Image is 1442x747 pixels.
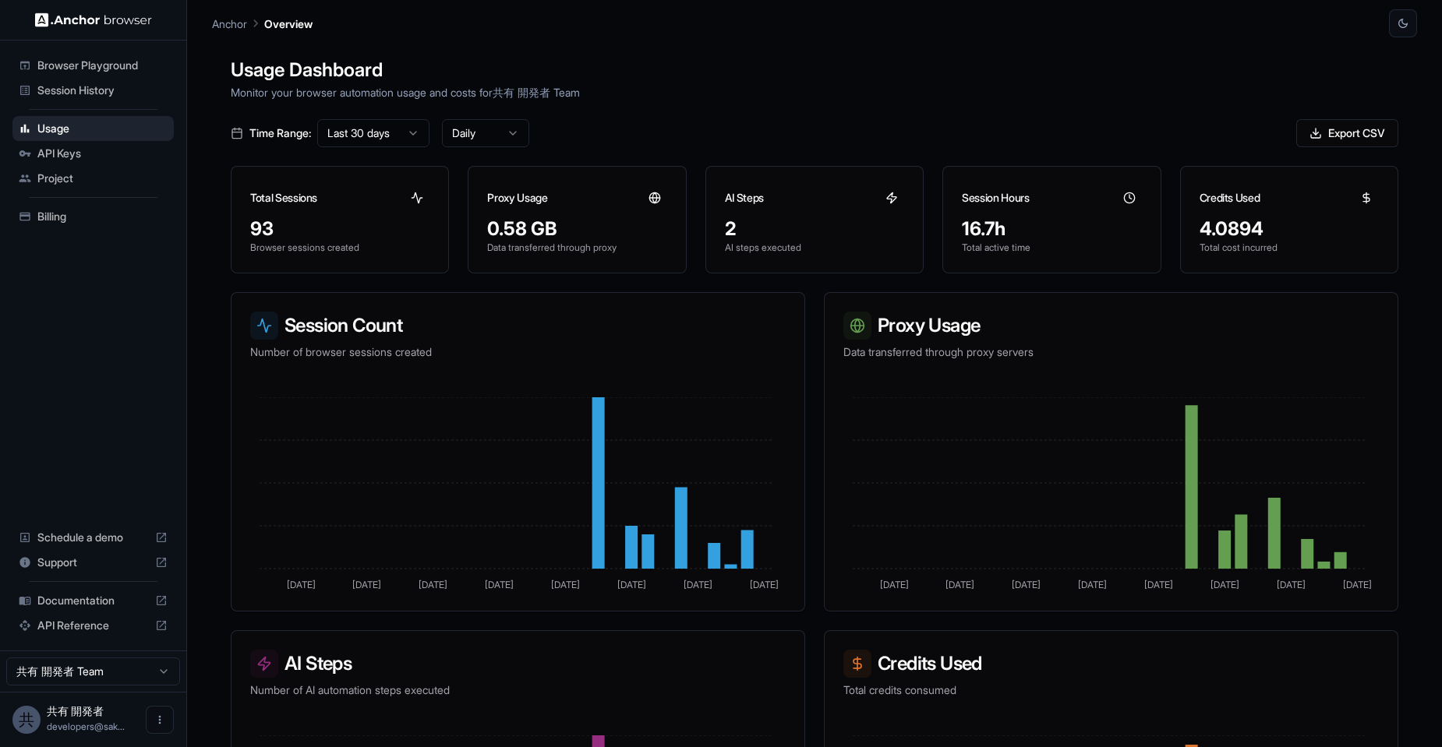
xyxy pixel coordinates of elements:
div: API Keys [12,141,174,166]
p: Monitor your browser automation usage and costs for 共有 開発者 Team [231,84,1398,100]
tspan: [DATE] [287,579,316,590]
span: API Reference [37,618,149,633]
div: Project [12,166,174,191]
div: Billing [12,204,174,229]
tspan: [DATE] [1211,579,1239,590]
h3: AI Steps [725,190,764,206]
div: 2 [725,217,904,241]
p: Total credits consumed [843,682,1379,698]
h3: Proxy Usage [843,312,1379,340]
tspan: [DATE] [617,579,646,590]
span: Support [37,555,149,570]
div: Usage [12,116,174,141]
tspan: [DATE] [1078,579,1107,590]
span: API Keys [37,146,168,161]
tspan: [DATE] [1012,579,1041,590]
p: Total active time [962,241,1141,254]
p: Number of browser sessions created [250,344,786,360]
h3: Credits Used [843,650,1379,678]
tspan: [DATE] [1144,579,1173,590]
div: 4.0894 [1200,217,1379,241]
span: Documentation [37,593,149,608]
div: Session History [12,78,174,103]
p: Data transferred through proxy [487,241,666,254]
p: AI steps executed [725,241,904,254]
span: Time Range: [249,125,311,141]
tspan: [DATE] [880,579,909,590]
p: Overview [264,16,313,32]
h3: Credits Used [1200,190,1260,206]
h3: Total Sessions [250,190,317,206]
div: 93 [250,217,429,241]
span: Project [37,171,168,186]
div: 16.7h [962,217,1141,241]
span: Browser Playground [37,58,168,73]
span: 共有 開発者 [47,704,104,717]
p: Total cost incurred [1200,241,1379,254]
div: Schedule a demo [12,525,174,550]
nav: breadcrumb [212,15,313,32]
tspan: [DATE] [750,579,779,590]
span: Billing [37,209,168,224]
h1: Usage Dashboard [231,56,1398,84]
tspan: [DATE] [945,579,974,590]
tspan: [DATE] [1343,579,1372,590]
div: API Reference [12,613,174,638]
p: Data transferred through proxy servers [843,344,1379,360]
h3: AI Steps [250,650,786,678]
span: developers@sakurakids-sc.jp [47,721,125,732]
tspan: [DATE] [485,579,514,590]
div: Browser Playground [12,53,174,78]
tspan: [DATE] [684,579,712,590]
button: Export CSV [1296,119,1398,147]
p: Number of AI automation steps executed [250,682,786,698]
p: Anchor [212,16,247,32]
span: Session History [37,83,168,98]
h3: Proxy Usage [487,190,547,206]
div: Documentation [12,588,174,613]
h3: Session Count [250,312,786,340]
tspan: [DATE] [419,579,447,590]
div: 0.58 GB [487,217,666,241]
tspan: [DATE] [551,579,580,590]
span: Schedule a demo [37,530,149,545]
img: Anchor Logo [35,12,152,27]
p: Browser sessions created [250,241,429,254]
button: Open menu [146,706,174,734]
h3: Session Hours [962,190,1029,206]
div: Support [12,550,174,575]
tspan: [DATE] [352,579,381,590]
tspan: [DATE] [1277,579,1306,590]
div: 共 [12,706,41,734]
span: Usage [37,121,168,136]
